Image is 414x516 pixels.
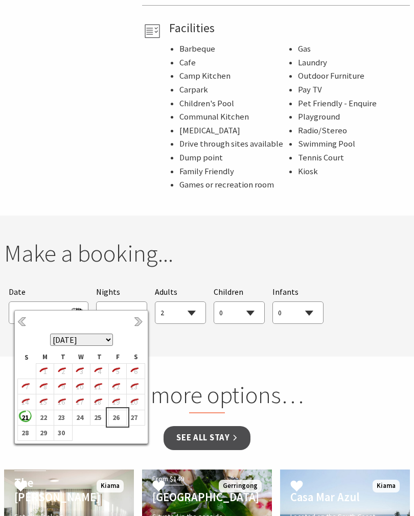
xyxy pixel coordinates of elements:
span: Infants [272,287,298,297]
b: 27 [127,411,140,424]
li: Cafe [179,56,288,70]
h4: Casa Mar Azul [290,490,380,504]
button: Click to Favourite Mercure Gerringong Resort [142,470,175,505]
i: 5 [109,365,122,378]
h4: The [PERSON_NAME] [14,476,104,504]
li: Playground [298,110,406,124]
li: Barbeque [179,42,288,56]
i: 8 [36,380,50,393]
i: 4 [90,365,104,378]
li: Children's Pool [179,97,288,111]
td: 21 [18,410,36,425]
th: S [127,351,145,363]
li: Laundry [298,56,406,70]
li: Drive through sites available [179,137,288,151]
li: Pet Friendly - Enquire [298,97,406,111]
li: Pay TV [298,83,406,97]
th: S [18,351,36,363]
li: Gas [298,42,406,56]
i: 14 [18,395,31,409]
td: 29 [36,425,54,440]
h2: See more options… [79,381,336,414]
button: Click to Favourite The Sebel Kiama [4,470,37,505]
li: Carpark [179,83,288,97]
i: 13 [127,380,140,393]
i: 3 [73,365,86,378]
li: Radio/Stereo [298,124,406,138]
b: 26 [109,411,122,424]
i: 10 [73,380,86,393]
td: 26 [108,410,127,425]
td: 30 [54,425,73,440]
h4: [GEOGRAPHIC_DATA] [152,490,242,504]
td: 25 [90,410,109,425]
div: Please choose your desired arrival date [9,286,88,324]
div: Choose a number of nights [96,286,147,324]
i: 9 [54,380,67,393]
li: Games or recreation room [179,178,288,192]
span: [DATE] [14,304,82,318]
i: 12 [109,380,122,393]
li: Communal Kitchen [179,110,288,124]
i: 2 [54,365,67,378]
a: See all Stay [164,426,250,450]
th: T [54,351,73,363]
td: 23 [54,410,73,425]
i: 7 [18,380,31,393]
b: 29 [36,426,50,439]
i: 15 [36,395,50,409]
b: 24 [73,411,86,424]
button: Click to Favourite Casa Mar Azul [280,470,313,505]
th: M [36,351,54,363]
td: 22 [36,410,54,425]
li: Family Friendly [179,165,288,179]
li: Kiosk [298,165,406,179]
span: Children [214,287,243,297]
span: Date [9,287,26,297]
li: [MEDICAL_DATA] [179,124,288,138]
span: Nights [96,286,120,299]
b: 21 [18,411,31,424]
b: 22 [36,411,50,424]
td: 28 [18,425,36,440]
li: Swimming Pool [298,137,406,151]
i: 20 [127,395,140,409]
li: Dump point [179,151,288,165]
td: 27 [127,410,145,425]
span: Adults [155,287,177,297]
th: W [72,351,90,363]
i: 16 [54,395,67,409]
b: 23 [54,411,67,424]
th: F [108,351,127,363]
td: 24 [72,410,90,425]
th: T [90,351,109,363]
b: 30 [54,426,67,439]
span: Gerringong [219,480,262,492]
li: Outdoor Furniture [298,69,406,83]
li: Tennis Court [298,151,406,165]
li: Camp Kitchen [179,69,288,83]
span: Kiama [373,480,400,492]
i: 1 [36,365,50,378]
i: 11 [90,380,104,393]
i: 18 [90,395,104,409]
b: 25 [90,411,104,424]
b: 28 [18,426,31,439]
h4: Facilities [169,21,406,35]
span: Kiama [97,480,124,492]
i: 6 [127,365,140,378]
i: 19 [109,395,122,409]
i: 17 [73,395,86,409]
h2: Make a booking... [4,239,410,268]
